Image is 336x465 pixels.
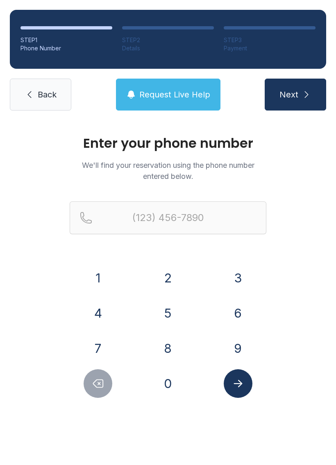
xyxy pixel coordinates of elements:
[122,44,214,52] div: Details
[139,89,210,100] span: Request Live Help
[224,264,252,292] button: 3
[70,201,266,234] input: Reservation phone number
[224,369,252,398] button: Submit lookup form
[279,89,298,100] span: Next
[224,299,252,327] button: 6
[20,44,112,52] div: Phone Number
[154,369,182,398] button: 0
[84,369,112,398] button: Delete number
[154,334,182,363] button: 8
[224,334,252,363] button: 9
[38,89,57,100] span: Back
[154,299,182,327] button: 5
[122,36,214,44] div: STEP 2
[224,44,316,52] div: Payment
[70,137,266,150] h1: Enter your phone number
[224,36,316,44] div: STEP 3
[20,36,112,44] div: STEP 1
[70,160,266,182] p: We'll find your reservation using the phone number entered below.
[84,334,112,363] button: 7
[154,264,182,292] button: 2
[84,299,112,327] button: 4
[84,264,112,292] button: 1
